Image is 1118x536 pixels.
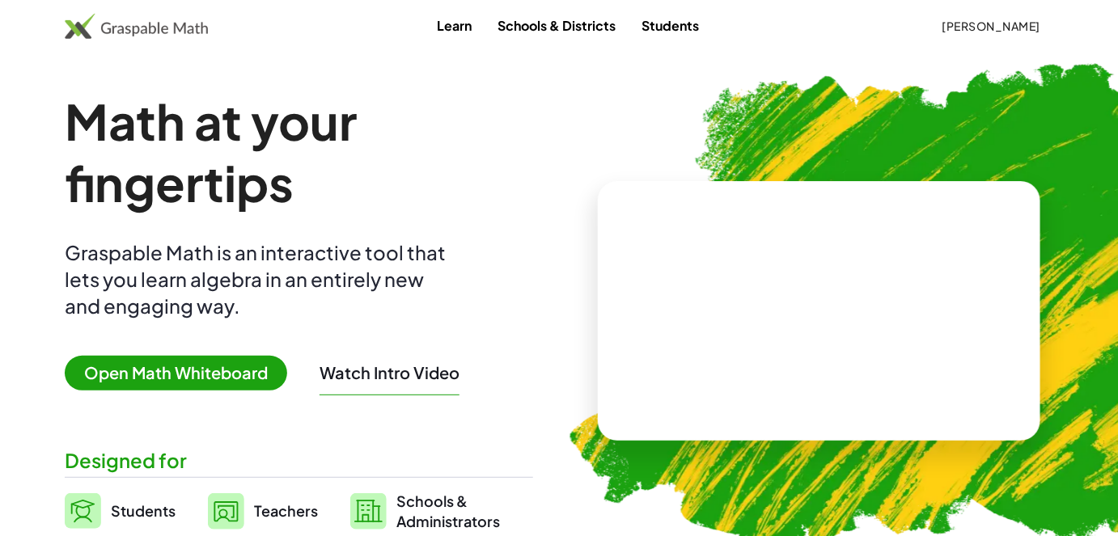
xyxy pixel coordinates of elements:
a: Schools &Administrators [350,491,500,531]
span: Teachers [254,501,318,520]
img: svg%3e [65,493,101,529]
video: What is this? This is dynamic math notation. Dynamic math notation plays a central role in how Gr... [698,250,941,371]
a: Teachers [208,491,318,531]
a: Students [629,11,712,40]
div: Graspable Math is an interactive tool that lets you learn algebra in an entirely new and engaging... [65,239,453,319]
img: svg%3e [208,493,244,530]
span: Open Math Whiteboard [65,356,287,390]
button: [PERSON_NAME] [929,11,1053,40]
div: Designed for [65,447,533,474]
button: Watch Intro Video [320,362,459,383]
a: Schools & Districts [485,11,629,40]
span: [PERSON_NAME] [942,19,1040,33]
h1: Math at your fingertips [65,91,533,213]
span: Schools & Administrators [396,491,500,531]
a: Learn [424,11,485,40]
img: svg%3e [350,493,387,530]
span: Students [111,501,176,520]
a: Open Math Whiteboard [65,365,300,382]
a: Students [65,491,176,531]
